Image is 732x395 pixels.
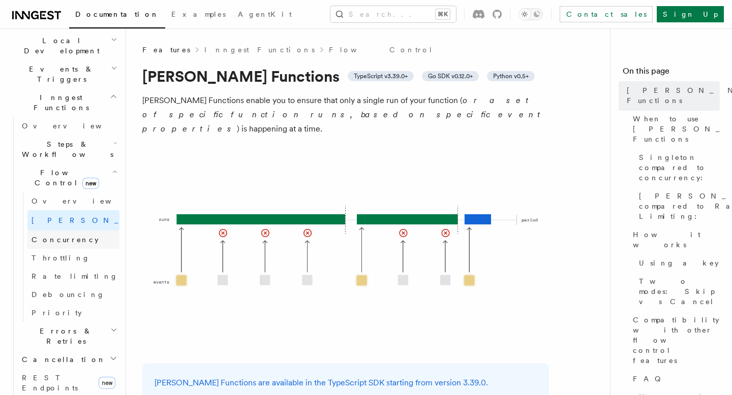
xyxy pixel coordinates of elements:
[32,309,82,317] span: Priority
[142,67,549,85] h1: [PERSON_NAME] Functions
[142,93,549,136] p: [PERSON_NAME] Functions enable you to ensure that only a single run of your function ( ) is happe...
[27,210,119,231] a: [PERSON_NAME]
[142,45,190,55] span: Features
[18,168,112,188] span: Flow Control
[623,65,720,81] h4: On this page
[635,187,720,225] a: [PERSON_NAME] compared to Rate Limiting:
[232,3,298,27] a: AgentKit
[428,72,473,80] span: Go SDK v0.12.0+
[8,64,111,84] span: Events & Triggers
[18,139,113,159] span: Steps & Workflows
[493,72,529,80] span: Python v0.5+
[8,31,119,60] button: Local Development
[32,236,99,244] span: Concurrency
[18,354,106,365] span: Cancellation
[635,148,720,187] a: Singleton compared to concurrency:
[354,72,408,80] span: TypeScript v3.39.0+
[560,6,653,22] a: Contact sales
[629,311,720,370] a: Compatibility with other flow control features
[27,231,119,249] a: Concurrency
[27,267,119,285] a: Rate limiting
[32,290,105,299] span: Debouncing
[171,10,226,18] span: Examples
[27,285,119,304] a: Debouncing
[633,374,666,384] span: FAQ
[635,272,720,311] a: Two modes: Skip vs Cancel
[639,276,720,307] span: Two modes: Skip vs Cancel
[330,6,456,22] button: Search...⌘K
[18,117,119,135] a: Overview
[69,3,165,28] a: Documentation
[329,45,433,55] a: Flow Control
[99,377,115,389] span: new
[657,6,724,22] a: Sign Up
[8,60,119,88] button: Events & Triggers
[32,254,90,262] span: Throttling
[436,9,450,19] kbd: ⌘K
[8,92,110,113] span: Inngest Functions
[8,36,111,56] span: Local Development
[18,322,119,350] button: Errors & Retries
[629,370,720,388] a: FAQ
[204,45,315,55] a: Inngest Functions
[633,229,720,250] span: How it works
[22,374,78,392] span: REST Endpoints
[8,88,119,117] button: Inngest Functions
[18,135,119,163] button: Steps & Workflows
[155,376,537,390] p: [PERSON_NAME] Functions are available in the TypeScript SDK starting from version 3.39.0.
[82,178,99,189] span: new
[518,8,543,20] button: Toggle dark mode
[635,254,720,272] a: Using a key
[629,225,720,254] a: How it works
[142,95,545,134] em: or a set of specific function runs, based on specific event properties
[629,110,720,148] a: When to use [PERSON_NAME] Functions
[27,192,119,210] a: Overview
[27,249,119,267] a: Throttling
[18,326,110,346] span: Errors & Retries
[32,216,180,224] span: [PERSON_NAME]
[75,10,159,18] span: Documentation
[238,10,292,18] span: AgentKit
[142,148,549,351] img: Singleton Functions only process one run at a time.
[18,163,119,192] button: Flow Controlnew
[18,192,119,322] div: Flow Controlnew
[165,3,232,27] a: Examples
[32,197,136,205] span: Overview
[639,152,720,183] span: Singleton compared to concurrency:
[27,304,119,322] a: Priority
[639,258,719,268] span: Using a key
[18,350,119,369] button: Cancellation
[623,81,720,110] a: [PERSON_NAME] Functions
[22,122,127,130] span: Overview
[32,272,118,280] span: Rate limiting
[633,315,720,366] span: Compatibility with other flow control features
